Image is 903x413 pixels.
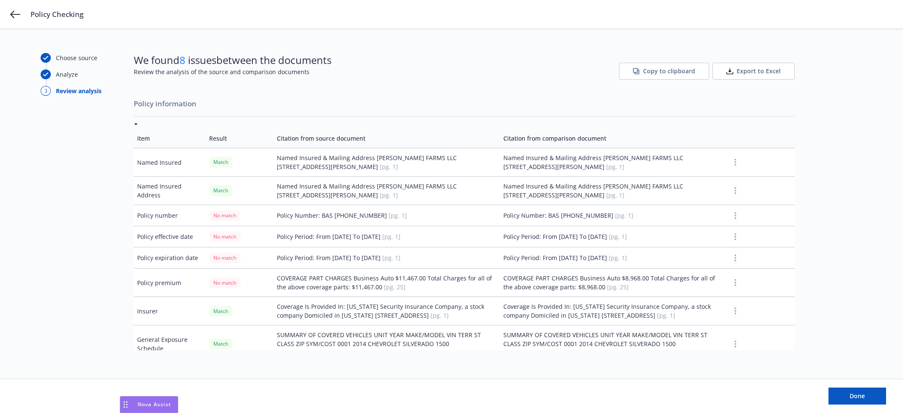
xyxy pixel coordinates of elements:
[273,247,500,269] td: Policy Period: From [DATE] To [DATE]
[643,67,695,75] span: Copy to clipboard
[134,177,206,205] td: Named Insured Address
[500,177,727,205] td: Named Insured & Mailing Address [PERSON_NAME] FARMS LLC [STREET_ADDRESS][PERSON_NAME]
[134,247,206,269] td: Policy expiration date
[380,163,398,171] span: [pg. 1]
[56,86,102,95] div: Review analysis
[134,148,206,177] td: Named Insured
[389,211,407,219] span: [pg. 1]
[273,177,500,205] td: Named Insured & Mailing Address [PERSON_NAME] FARMS LLC [STREET_ADDRESS][PERSON_NAME]
[609,233,627,241] span: [pg. 1]
[646,349,679,357] a: see full text
[606,163,624,171] span: [pg. 1]
[500,226,727,247] td: Policy Period: From [DATE] To [DATE]
[384,283,406,291] span: [pg. 25]
[500,148,727,177] td: Named Insured & Mailing Address [PERSON_NAME] FARMS LLC [STREET_ADDRESS][PERSON_NAME]
[179,53,185,67] span: 8
[737,67,781,75] span: Export to Excel
[606,191,624,199] span: [pg. 1]
[380,191,398,199] span: [pg. 1]
[134,95,795,113] span: Policy information
[209,210,240,221] div: No match
[138,401,171,408] span: Nova Assist
[206,129,273,148] td: Result
[712,63,795,80] button: Export to Excel
[500,269,727,297] td: COVERAGE PART CHARGES Business Auto $8,968.00 Total Charges for all of the above coverage parts: ...
[209,252,240,263] div: No match
[134,53,331,67] span: We found issues between the documents
[850,392,865,400] span: Done
[134,67,331,76] span: Review the analysis of the source and comparison documents
[273,148,500,177] td: Named Insured & Mailing Address [PERSON_NAME] FARMS LLC [STREET_ADDRESS][PERSON_NAME]
[619,63,709,80] button: Copy to clipboard
[500,325,727,363] td: SUMMARY OF COVERED VEHICLES UNIT YEAR MAKE/MODEL VIN TERR ST CLASS ZIP SYM/COST 0001 2014 CHEVROL...
[273,269,500,297] td: COVERAGE PART CHARGES Business Auto $11,467.00 Total Charges for all of the above coverage parts:...
[209,338,232,349] div: Match
[273,129,500,148] td: Citation from source document
[431,311,449,319] span: [pg. 1]
[500,247,727,269] td: Policy Period: From [DATE] To [DATE]
[657,311,675,319] span: [pg. 1]
[615,211,633,219] span: [pg. 1]
[134,269,206,297] td: Policy premium
[382,254,400,262] span: [pg. 1]
[419,349,452,357] a: see full text
[382,233,400,241] span: [pg. 1]
[209,185,232,196] div: Match
[134,325,206,363] td: General Exposure Schedule
[120,396,131,413] div: Drag to move
[500,297,727,325] td: Coverage Is Provided In: [US_STATE] Security Insurance Company, a stock company Domiciled in [US_...
[209,157,232,167] div: Match
[120,396,178,413] button: Nova Assist
[273,325,500,363] td: SUMMARY OF COVERED VEHICLES UNIT YEAR MAKE/MODEL VIN TERR ST CLASS ZIP SYM/COST 0001 2014 CHEVROL...
[209,277,240,288] div: No match
[134,129,206,148] td: Item
[134,226,206,247] td: Policy effective date
[56,70,78,79] div: Analyze
[30,9,83,19] span: Policy Checking
[607,283,629,291] span: [pg. 25]
[500,129,727,148] td: Citation from comparison document
[273,205,500,226] td: Policy Number: BAS [PHONE_NUMBER]
[609,254,627,262] span: [pg. 1]
[209,231,240,242] div: No match
[273,226,500,247] td: Policy Period: From [DATE] To [DATE]
[134,297,206,325] td: Insurer
[41,86,51,96] div: 3
[828,388,886,405] button: Done
[134,205,206,226] td: Policy number
[500,205,727,226] td: Policy Number: BAS [PHONE_NUMBER]
[273,297,500,325] td: Coverage Is Provided In: [US_STATE] Security Insurance Company, a stock company Domiciled in [US_...
[56,53,97,62] div: Choose source
[209,306,232,316] div: Match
